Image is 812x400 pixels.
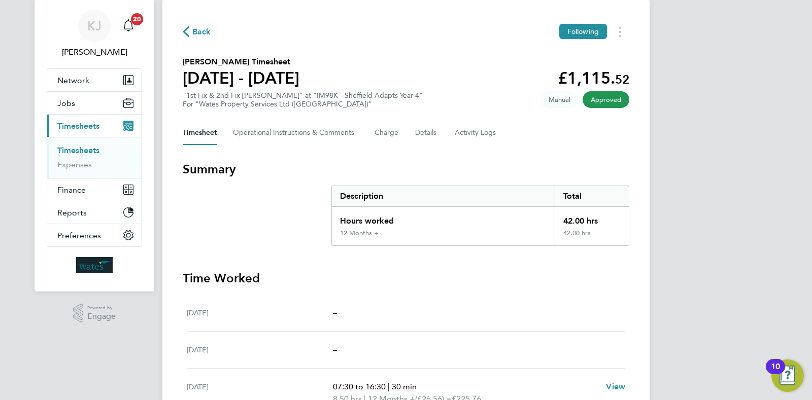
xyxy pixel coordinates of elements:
div: Total [555,186,629,206]
button: Preferences [47,224,142,246]
span: 07:30 to 16:30 [333,382,386,391]
span: Kieran Jenkins [47,46,142,58]
button: Timesheets Menu [611,24,629,40]
span: View [606,382,625,391]
span: Preferences [57,231,101,240]
span: Following [567,27,599,36]
button: Open Resource Center, 10 new notifications [771,359,804,392]
div: 42.00 hrs [555,229,629,245]
span: Engage [87,312,116,321]
span: 20 [131,13,143,25]
button: Details [415,121,438,145]
div: Hours worked [332,207,555,229]
span: Timesheets [57,121,99,131]
a: Expenses [57,160,92,169]
div: 12 Months + [340,229,379,237]
div: [DATE] [187,307,333,319]
h1: [DATE] - [DATE] [183,68,299,88]
span: 52 [615,72,629,87]
button: Timesheet [183,121,217,145]
span: 30 min [392,382,417,391]
span: Jobs [57,98,75,108]
div: 10 [771,367,780,380]
button: Following [559,24,607,39]
button: Reports [47,201,142,224]
div: Timesheets [47,137,142,178]
span: Powered by [87,304,116,312]
button: Jobs [47,92,142,114]
button: Timesheets [47,115,142,137]
app-decimal: £1,115. [558,68,629,88]
h2: [PERSON_NAME] Timesheet [183,56,299,68]
span: Reports [57,208,87,217]
span: This timesheet was manually created. [540,91,579,108]
span: | [388,382,390,391]
h3: Time Worked [183,270,629,286]
h3: Summary [183,161,629,177]
span: KJ [87,19,101,32]
button: Operational Instructions & Comments [233,121,358,145]
a: KJ[PERSON_NAME] [47,10,142,58]
span: This timesheet has been approved. [583,91,629,108]
img: wates-logo-retina.png [76,257,113,273]
button: Activity Logs [455,121,497,145]
div: 42.00 hrs [555,207,629,229]
a: View [606,381,625,393]
button: Charge [375,121,399,145]
button: Back [183,25,211,38]
div: Description [332,186,555,206]
button: Network [47,69,142,91]
a: Powered byEngage [73,304,116,323]
div: "1st Fix & 2nd Fix [PERSON_NAME]" at "IM98K - Sheffield Adapts Year 4" [183,91,423,108]
a: Go to home page [47,257,142,273]
span: – [333,308,337,317]
span: Back [192,26,211,38]
span: Network [57,76,89,85]
span: – [333,345,337,354]
div: Summary [331,186,629,246]
div: [DATE] [187,344,333,356]
div: For "Wates Property Services Ltd ([GEOGRAPHIC_DATA])" [183,100,423,108]
a: 20 [118,10,139,42]
span: Finance [57,185,86,195]
button: Finance [47,178,142,201]
a: Timesheets [57,146,99,155]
